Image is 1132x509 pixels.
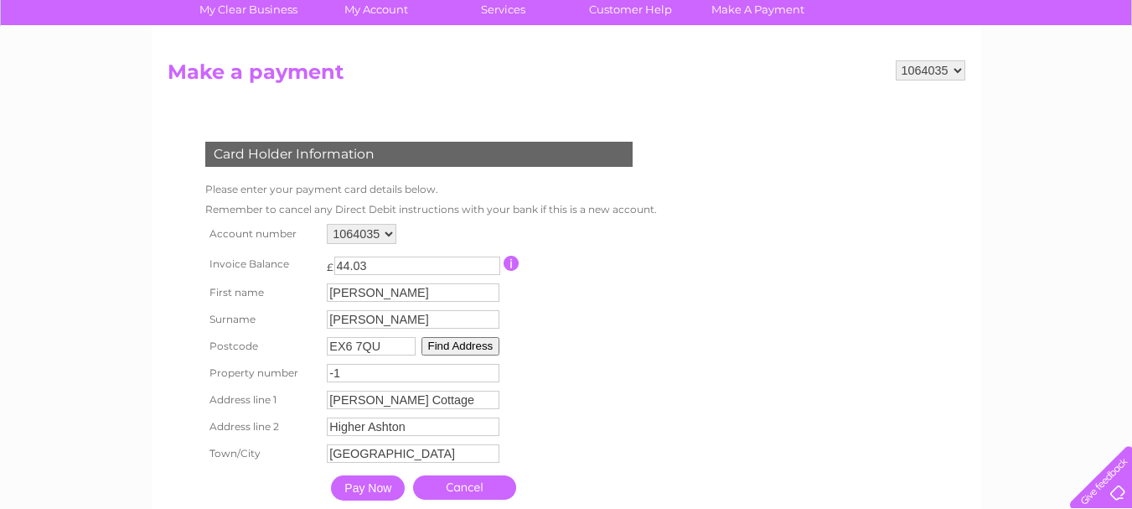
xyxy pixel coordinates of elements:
[201,179,661,200] td: Please enter your payment card details below.
[205,142,633,167] div: Card Holder Information
[331,475,405,501] input: Pay Now
[201,360,323,387] th: Property number
[201,220,323,248] th: Account number
[201,200,661,220] td: Remember to cancel any Direct Debit instructions with your bank if this is a new account.
[327,252,333,273] td: £
[39,44,125,95] img: logo.png
[201,387,323,413] th: Address line 1
[926,71,976,84] a: Telecoms
[504,256,519,271] input: Information
[171,9,963,81] div: Clear Business is a trading name of Verastar Limited (registered in [GEOGRAPHIC_DATA] No. 3667643...
[879,71,916,84] a: Energy
[986,71,1011,84] a: Blog
[201,248,323,279] th: Invoice Balance
[168,60,965,92] h2: Make a payment
[201,440,323,467] th: Town/City
[1077,71,1116,84] a: Log out
[201,306,323,333] th: Surname
[201,333,323,360] th: Postcode
[413,475,516,500] a: Cancel
[421,337,500,356] button: Find Address
[816,8,932,29] a: 0333 014 3131
[1021,71,1062,84] a: Contact
[837,71,869,84] a: Water
[201,279,323,306] th: First name
[201,413,323,440] th: Address line 2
